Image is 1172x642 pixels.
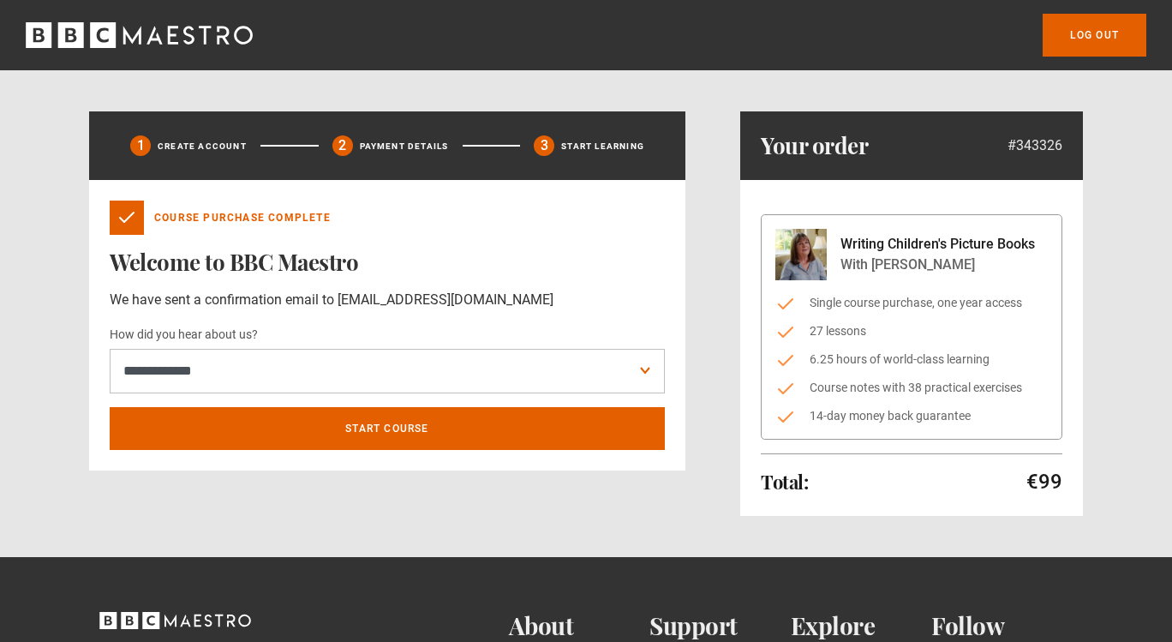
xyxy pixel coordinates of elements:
li: 27 lessons [775,322,1048,340]
h1: Welcome to BBC Maestro [110,249,665,276]
p: We have sent a confirmation email to [EMAIL_ADDRESS][DOMAIN_NAME] [110,290,665,310]
p: Start learning [561,140,644,153]
p: Payment details [360,140,449,153]
div: 1 [130,135,151,156]
h2: About [509,612,650,640]
svg: BBC Maestro, back to top [99,612,251,629]
a: Log out [1043,14,1146,57]
p: Create Account [158,140,247,153]
p: With [PERSON_NAME] [840,255,1035,275]
p: Writing Children's Picture Books [840,234,1035,255]
li: 14-day money back guarantee [775,407,1048,425]
svg: BBC Maestro [26,22,253,48]
h2: Total: [761,471,808,492]
p: €99 [1026,468,1062,495]
div: 3 [534,135,554,156]
div: 2 [332,135,353,156]
a: BBC Maestro, back to top [99,618,251,634]
h1: Your order [761,132,868,159]
a: Start course [110,407,665,450]
h2: Support [649,612,791,640]
li: Course notes with 38 practical exercises [775,379,1048,397]
li: Single course purchase, one year access [775,294,1048,312]
p: #343326 [1008,135,1062,156]
li: 6.25 hours of world-class learning [775,351,1048,369]
h2: Explore [791,612,932,640]
h2: Follow [931,612,1073,640]
label: How did you hear about us? [110,325,258,345]
p: Course Purchase Complete [154,210,331,225]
